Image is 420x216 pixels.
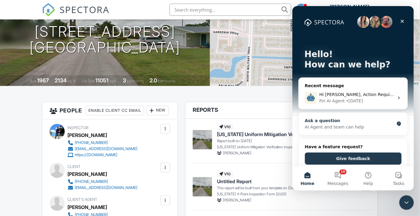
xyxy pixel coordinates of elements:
div: [PERSON_NAME] [330,4,370,10]
a: [PHONE_NUMBER] [67,179,137,185]
a: [PHONE_NUMBER] [67,140,137,146]
span: bedrooms [127,79,144,83]
div: https://.[DOMAIN_NAME] [75,153,117,157]
div: [EMAIL_ADDRESS][DOMAIN_NAME] [75,185,137,190]
div: [PHONE_NUMBER] [75,140,108,145]
div: [EMAIL_ADDRESS][DOMAIN_NAME] [75,146,137,151]
div: 1967 [37,77,49,84]
a: https://.[DOMAIN_NAME] [67,152,137,158]
h3: People [42,102,177,119]
input: Search everything... [170,4,291,16]
img: The Best Home Inspection Software - Spectora [42,3,55,16]
a: [PERSON_NAME] [67,203,107,212]
div: 3 [123,77,126,84]
iframe: Intercom live chat [292,6,414,190]
div: [PERSON_NAME] [67,170,107,179]
div: [PERSON_NAME] [67,131,107,140]
iframe: Intercom live chat [399,195,414,210]
span: Inspector [67,125,88,130]
h1: [STREET_ADDRESS] [GEOGRAPHIC_DATA] [30,24,181,56]
div: [PHONE_NUMBER] [75,179,108,184]
span: SPECTORA [60,3,109,16]
span: Client's Agent [67,197,97,202]
div: 11051 [96,77,109,84]
div: Enable Client CC Email [86,106,144,115]
div: 2.0 [150,77,157,84]
div: 2134 [55,77,67,84]
a: SPECTORA [42,8,109,21]
span: Client [67,164,81,169]
div: New [146,106,169,115]
span: bathrooms [158,79,176,83]
span: Lot Size [82,79,95,83]
a: [EMAIL_ADDRESS][DOMAIN_NAME] [67,146,137,152]
span: Built [30,79,36,83]
a: [EMAIL_ADDRESS][DOMAIN_NAME] [67,185,137,191]
span: sq. ft. [68,79,76,83]
span: sq.ft. [110,79,117,83]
